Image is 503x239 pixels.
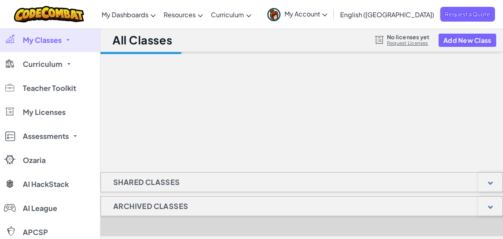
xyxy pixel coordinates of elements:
span: Teacher Toolkit [23,84,76,92]
a: Curriculum [207,4,255,25]
span: AI HackStack [23,181,69,188]
span: Ozaria [23,157,46,164]
a: English ([GEOGRAPHIC_DATA]) [336,4,438,25]
span: English ([GEOGRAPHIC_DATA]) [340,10,434,19]
span: Curriculum [23,60,62,68]
span: My Classes [23,36,62,44]
a: Request Licenses [387,40,429,46]
span: Curriculum [211,10,244,19]
span: Resources [164,10,196,19]
a: Resources [160,4,207,25]
span: My Licenses [23,108,66,116]
span: My Account [285,10,327,18]
img: CodeCombat logo [14,6,84,22]
h1: All Classes [112,32,172,48]
span: No licenses yet [387,34,429,40]
a: My Dashboards [98,4,160,25]
span: Assessments [23,133,69,140]
button: Add New Class [439,34,496,47]
span: AI League [23,205,57,212]
span: My Dashboards [102,10,148,19]
img: avatar [267,8,281,21]
h1: Shared Classes [101,172,192,192]
h1: Archived Classes [101,196,200,216]
a: My Account [263,2,331,27]
a: Request a Quote [440,7,495,22]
